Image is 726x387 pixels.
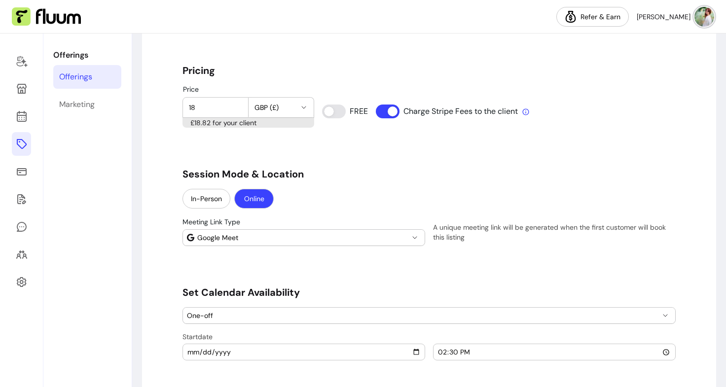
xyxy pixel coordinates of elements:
button: Google Meet [183,230,425,246]
a: Calendar [12,105,31,128]
a: Home [12,49,31,73]
span: GBP (£) [254,103,296,112]
h5: Session Mode & Location [182,167,676,181]
div: £18.82 for your client [182,118,314,128]
img: avatar [694,7,714,27]
span: Price [183,85,199,94]
button: In-Person [182,189,230,209]
span: One-off [187,311,659,320]
a: Storefront [12,77,31,101]
input: FREE [322,105,367,118]
a: Marketing [53,93,121,116]
p: Offerings [53,49,121,61]
a: Settings [12,270,31,294]
h5: Set Calendar Availability [182,285,676,299]
button: Online [234,189,274,209]
p: Start date [182,332,676,342]
span: Google Meet [197,233,409,243]
div: Offerings [59,71,92,83]
button: avatar[PERSON_NAME] [637,7,714,27]
a: Refer & Earn [556,7,629,27]
span: [PERSON_NAME] [637,12,690,22]
button: One-off [183,308,675,323]
a: My Messages [12,215,31,239]
img: Fluum Logo [12,7,81,26]
a: Sales [12,160,31,183]
p: A unique meeting link will be generated when the first customer will book this listing [433,222,676,246]
a: Forms [12,187,31,211]
input: Price [189,103,242,112]
input: Charge Stripe Fees to the client [376,105,519,118]
a: Offerings [53,65,121,89]
button: GBP (£) [249,98,314,117]
a: Offerings [12,132,31,156]
div: Marketing [59,99,95,110]
h5: Pricing [182,64,676,77]
a: Clients [12,243,31,266]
